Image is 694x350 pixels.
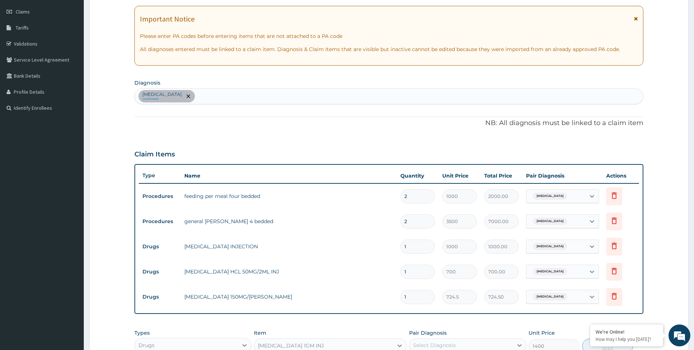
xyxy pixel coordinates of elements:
[142,97,182,101] small: confirmed
[119,4,137,21] div: Minimize live chat window
[139,215,181,228] td: Procedures
[481,168,522,183] th: Total Price
[138,342,154,349] div: Drugs
[258,342,324,349] div: [MEDICAL_DATA] 1GM INJ
[181,264,397,279] td: [MEDICAL_DATA] HCL 50MG/2ML INJ
[439,168,481,183] th: Unit Price
[397,168,439,183] th: Quantity
[4,199,139,225] textarea: Type your message and hit 'Enter'
[142,92,182,97] p: [MEDICAL_DATA]
[134,118,643,128] p: NB: All diagnosis must be linked to a claim item
[134,151,175,159] h3: Claim Items
[140,32,638,40] p: Please enter PA codes before entering items that are not attached to a PA code
[16,24,29,31] span: Tariffs
[533,268,567,275] span: [MEDICAL_DATA]
[409,329,447,337] label: Pair Diagnosis
[529,329,555,337] label: Unit Price
[139,240,181,253] td: Drugs
[139,190,181,203] td: Procedures
[522,168,603,183] th: Pair Diagnosis
[139,169,181,182] th: Type
[42,92,101,166] span: We're online!
[596,336,658,342] p: How may I help you today?
[13,36,30,55] img: d_794563401_company_1708531726252_794563401
[181,289,397,304] td: [MEDICAL_DATA] 150MG/[PERSON_NAME]
[533,218,567,225] span: [MEDICAL_DATA]
[413,342,456,349] div: Select Diagnosis
[181,214,397,229] td: general [PERSON_NAME] 4 bedded
[533,293,567,300] span: [MEDICAL_DATA]
[16,8,30,15] span: Claims
[181,239,397,254] td: [MEDICAL_DATA] INJECTION
[139,265,181,279] td: Drugs
[134,330,150,336] label: Types
[140,46,638,53] p: All diagnoses entered must be linked to a claim item. Diagnosis & Claim Items that are visible bu...
[140,15,195,23] h1: Important Notice
[134,79,160,86] label: Diagnosis
[254,329,266,337] label: Item
[603,168,639,183] th: Actions
[181,189,397,203] td: feeding per meal four bedded
[38,41,122,50] div: Chat with us now
[139,290,181,304] td: Drugs
[185,93,192,100] span: remove selection option
[596,328,658,335] div: We're Online!
[533,243,567,250] span: [MEDICAL_DATA]
[533,192,567,200] span: [MEDICAL_DATA]
[181,168,397,183] th: Name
